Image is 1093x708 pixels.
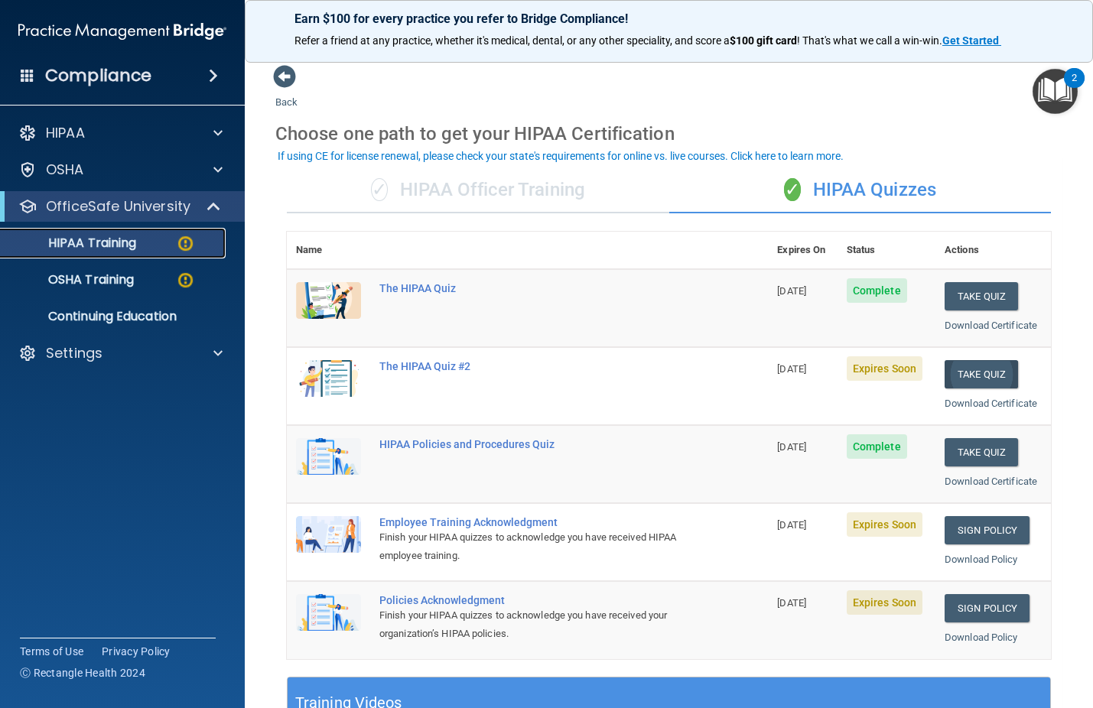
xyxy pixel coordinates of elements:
div: Choose one path to get your HIPAA Certification [275,112,1062,156]
div: Finish your HIPAA quizzes to acknowledge you have received HIPAA employee training. [379,528,691,565]
div: HIPAA Quizzes [669,167,1052,213]
span: ✓ [784,178,801,201]
span: [DATE] [777,519,806,531]
div: 2 [1072,78,1077,98]
div: The HIPAA Quiz #2 [379,360,691,372]
span: [DATE] [777,597,806,609]
p: HIPAA [46,124,85,142]
a: Download Certificate [945,476,1037,487]
a: Download Certificate [945,398,1037,409]
p: OfficeSafe University [46,197,190,216]
div: Finish your HIPAA quizzes to acknowledge you have received your organization’s HIPAA policies. [379,606,691,643]
button: Take Quiz [945,360,1018,388]
a: Terms of Use [20,644,83,659]
span: Expires Soon [847,512,922,537]
p: OSHA [46,161,84,179]
a: Privacy Policy [102,644,171,659]
a: HIPAA [18,124,223,142]
p: Continuing Education [10,309,219,324]
th: Expires On [768,232,838,269]
th: Actions [935,232,1051,269]
strong: $100 gift card [730,34,797,47]
th: Name [287,232,370,269]
p: Settings [46,344,102,362]
div: Policies Acknowledgment [379,594,691,606]
span: Expires Soon [847,356,922,381]
p: OSHA Training [10,272,134,287]
a: Download Policy [945,554,1018,565]
span: Refer a friend at any practice, whether it's medical, dental, or any other speciality, and score a [294,34,730,47]
img: warning-circle.0cc9ac19.png [176,234,195,253]
p: Earn $100 for every practice you refer to Bridge Compliance! [294,11,1043,26]
div: Employee Training Acknowledgment [379,516,691,528]
img: warning-circle.0cc9ac19.png [176,271,195,290]
span: Complete [847,434,907,459]
span: Expires Soon [847,590,922,615]
div: HIPAA Policies and Procedures Quiz [379,438,691,450]
span: ✓ [371,178,388,201]
a: OSHA [18,161,223,179]
span: Complete [847,278,907,303]
button: Take Quiz [945,282,1018,310]
span: [DATE] [777,441,806,453]
a: Download Policy [945,632,1018,643]
button: Open Resource Center, 2 new notifications [1033,69,1078,114]
span: [DATE] [777,285,806,297]
span: ! That's what we call a win-win. [797,34,942,47]
a: Download Certificate [945,320,1037,331]
a: Get Started [942,34,1001,47]
p: HIPAA Training [10,235,136,251]
a: Back [275,78,298,108]
h4: Compliance [45,65,151,86]
div: The HIPAA Quiz [379,282,691,294]
span: [DATE] [777,363,806,375]
span: Ⓒ Rectangle Health 2024 [20,665,145,680]
a: Sign Policy [945,516,1030,544]
button: Take Quiz [945,438,1018,466]
a: Settings [18,344,223,362]
div: If using CE for license renewal, please check your state's requirements for online vs. live cours... [278,151,844,161]
a: Sign Policy [945,594,1030,622]
strong: Get Started [942,34,999,47]
a: OfficeSafe University [18,197,222,216]
img: PMB logo [18,16,226,47]
button: If using CE for license renewal, please check your state's requirements for online vs. live cours... [275,148,846,164]
div: HIPAA Officer Training [287,167,669,213]
th: Status [838,232,935,269]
